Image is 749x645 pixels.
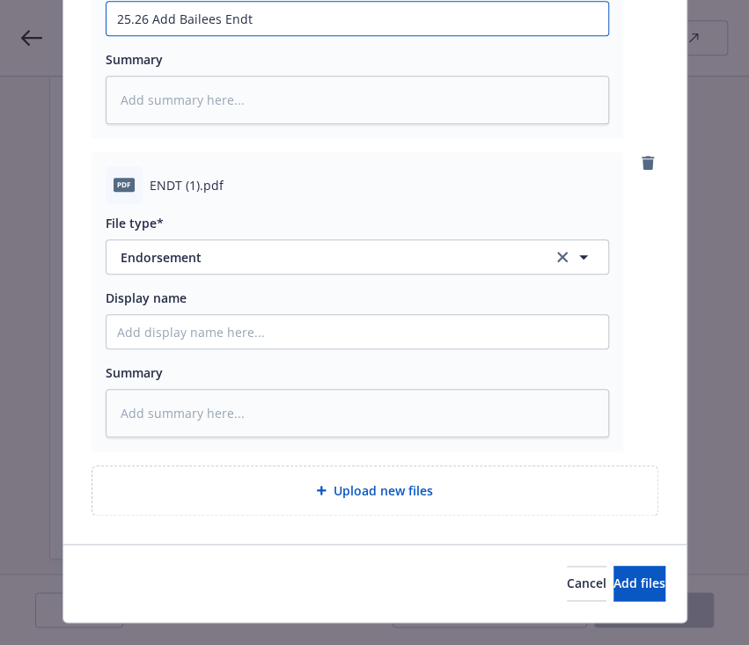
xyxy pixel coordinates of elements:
[106,51,163,68] span: Summary
[114,178,135,191] span: pdf
[334,481,433,500] span: Upload new files
[92,465,658,516] div: Upload new files
[106,364,163,381] span: Summary
[106,290,187,306] span: Display name
[613,575,665,591] span: Add files
[106,315,608,348] input: Add display name here...
[552,246,573,268] a: clear selection
[637,152,658,173] a: remove
[613,566,665,601] button: Add files
[106,239,609,275] button: Endorsementclear selection
[106,215,164,231] span: File type*
[150,176,224,194] span: ENDT (1).pdf
[567,566,606,601] button: Cancel
[121,248,528,267] span: Endorsement
[106,2,608,35] input: Add display name here...
[567,575,606,591] span: Cancel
